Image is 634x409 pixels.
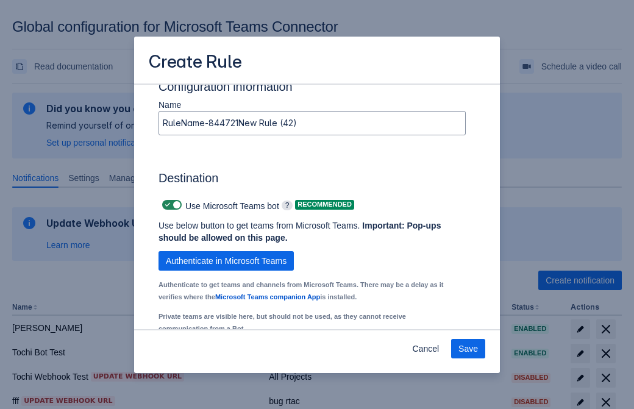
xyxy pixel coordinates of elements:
small: Authenticate to get teams and channels from Microsoft Teams. There may be a delay as it verifies ... [158,281,443,301]
button: Authenticate in Microsoft Teams [158,251,294,271]
p: Name [158,99,466,111]
h3: Create Rule [149,51,242,75]
span: Recommended [295,201,354,208]
input: Please enter the name of the rule here [159,112,465,134]
p: Use below button to get teams from Microsoft Teams. [158,219,446,244]
h3: Destination [158,171,466,190]
small: Private teams are visible here, but should not be used, as they cannot receive communication from... [158,313,406,332]
span: Authenticate in Microsoft Teams [166,251,287,271]
h3: Configuration information [158,79,476,99]
span: ? [282,201,293,210]
span: Save [458,339,478,358]
button: Save [451,339,485,358]
span: Cancel [412,339,439,358]
div: Scrollable content [134,84,500,330]
div: Use Microsoft Teams bot [158,196,279,213]
button: Cancel [405,339,446,358]
a: Microsoft Teams companion App [215,293,320,301]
